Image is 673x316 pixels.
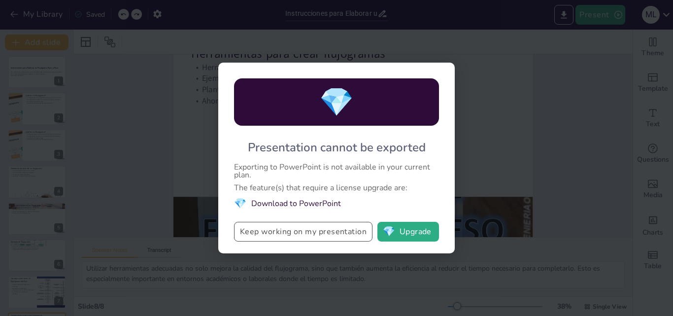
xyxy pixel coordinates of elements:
[377,222,439,242] button: diamondUpgrade
[234,163,439,179] div: Exporting to PowerPoint is not available in your current plan.
[234,197,246,210] span: diamond
[383,227,395,237] span: diamond
[234,197,439,210] li: Download to PowerPoint
[248,140,426,155] div: Presentation cannot be exported
[234,222,372,242] button: Keep working on my presentation
[234,184,439,192] div: The feature(s) that require a license upgrade are:
[319,83,354,121] span: diamond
